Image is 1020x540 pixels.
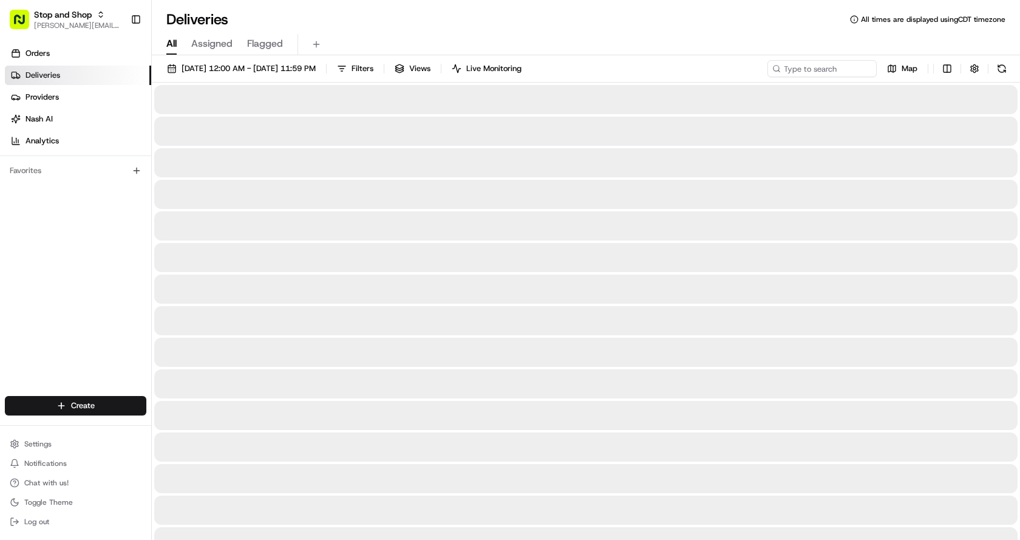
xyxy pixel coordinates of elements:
[182,63,316,74] span: [DATE] 12:00 AM - [DATE] 11:59 PM
[24,517,49,527] span: Log out
[993,60,1010,77] button: Refresh
[25,92,59,103] span: Providers
[166,36,177,51] span: All
[466,63,522,74] span: Live Monitoring
[5,109,151,129] a: Nash AI
[25,70,60,81] span: Deliveries
[161,60,321,77] button: [DATE] 12:00 AM - [DATE] 11:59 PM
[5,474,146,491] button: Chat with us!
[5,436,146,453] button: Settings
[24,439,52,449] span: Settings
[331,60,379,77] button: Filters
[71,400,95,411] span: Create
[5,494,146,511] button: Toggle Theme
[446,60,527,77] button: Live Monitoring
[5,44,151,63] a: Orders
[24,497,73,507] span: Toggle Theme
[247,36,283,51] span: Flagged
[389,60,436,77] button: Views
[352,63,373,74] span: Filters
[34,21,121,30] button: [PERSON_NAME][EMAIL_ADDRESS][PERSON_NAME][DOMAIN_NAME]
[25,48,50,59] span: Orders
[5,396,146,415] button: Create
[166,10,228,29] h1: Deliveries
[25,135,59,146] span: Analytics
[5,5,126,34] button: Stop and Shop[PERSON_NAME][EMAIL_ADDRESS][PERSON_NAME][DOMAIN_NAME]
[861,15,1005,24] span: All times are displayed using CDT timezone
[24,459,67,468] span: Notifications
[5,131,151,151] a: Analytics
[5,455,146,472] button: Notifications
[34,9,92,21] button: Stop and Shop
[5,513,146,530] button: Log out
[24,478,69,488] span: Chat with us!
[882,60,923,77] button: Map
[25,114,53,125] span: Nash AI
[191,36,233,51] span: Assigned
[902,63,917,74] span: Map
[5,87,151,107] a: Providers
[767,60,877,77] input: Type to search
[5,161,146,180] div: Favorites
[5,66,151,85] a: Deliveries
[409,63,430,74] span: Views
